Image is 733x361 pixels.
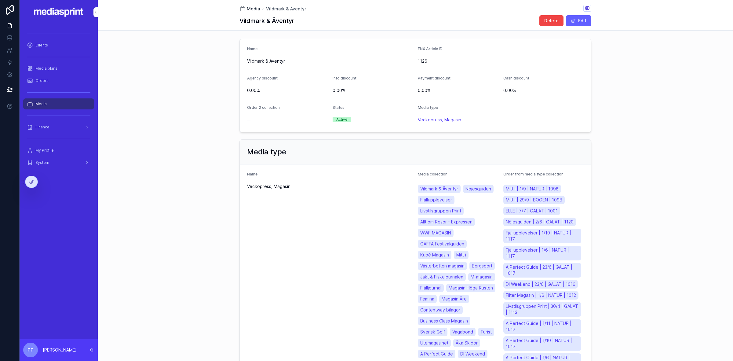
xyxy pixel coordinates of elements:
[266,6,306,12] a: Vildmark & Äventyr
[247,147,286,157] h2: Media type
[506,219,574,225] span: Nöjesguiden | 2/6 | GALAT | 1120
[23,75,94,86] a: Orders
[418,284,444,292] a: Fjälljournal
[420,241,464,247] span: GAFFA Festivalguiden
[247,46,257,51] span: Name
[420,274,463,280] span: Jakt & Fiskejournalen
[420,351,453,357] span: A Perfect Guide
[247,105,280,110] span: Order 2 collection
[506,247,579,259] span: Fjällupplevelser | 1/6 | NATUR | 1117
[23,145,94,156] a: My Profile
[23,63,94,74] a: Media plans
[506,230,579,242] span: Fjällupplevelser | 1/10 | NATUR | 1117
[469,262,495,270] a: Bergsport
[43,347,77,353] p: [PERSON_NAME]
[247,76,278,80] span: Agency discount
[503,196,565,204] a: Mitt i | 29/9 | BOOEN | 1098
[465,186,491,192] span: Nöjesguiden
[503,172,563,176] span: Order from media type collection
[506,281,575,287] span: DI Weekend | 23/6 | GALAT | 1016
[418,46,443,51] span: FNX Article ID
[418,105,438,110] span: Media type
[418,76,450,80] span: Payment discount
[503,319,582,334] a: A Perfect Guide | 1/11 | NATUR | 1017
[247,6,260,12] span: Media
[35,160,49,165] span: System
[478,328,494,336] a: Turist
[456,252,466,258] span: Mitt i
[418,229,454,237] a: WWF MAGASIN
[239,17,294,25] h1: Vildmark & Äventyr
[418,273,466,281] a: Jakt & Fiskejournalen
[503,76,529,80] span: Cash discount
[506,197,562,203] span: Mitt i | 29/9 | BOOEN | 1098
[23,98,94,109] a: Media
[449,285,493,291] span: Magasin Höga Kusten
[35,43,48,48] span: Clients
[468,273,495,281] a: M-magasin
[23,157,94,168] a: System
[420,307,460,313] span: Contentway bilagor
[458,350,487,358] a: DI Weekend
[471,274,493,280] span: M-magasin
[35,101,47,106] span: Media
[35,66,57,71] span: Media plans
[420,340,448,346] span: Utemagasinet
[506,337,579,350] span: A Perfect Guide | 1/10 | NATUR | 1017
[418,196,454,204] a: Fjällupplevelser
[503,246,582,260] a: Fjällupplevelser | 1/6 | NATUR | 1117
[420,285,441,291] span: Fjälljournal
[23,122,94,133] a: Finance
[506,186,559,192] span: Mitt i | 1/9 | NATUR | 1098
[506,303,579,315] span: Livstilsgruppen Print | 30/4 | GALAT | 1113
[506,292,576,298] span: Filter Magasin | 1/6 | NATUR | 1012
[460,351,485,357] span: DI Weekend
[35,78,49,83] span: Orders
[420,252,449,258] span: Kupé Magasin
[420,219,472,225] span: Allt om Resor - Expressen
[1,29,12,40] iframe: Spotlight
[418,185,461,193] a: Vildmark & Äventyr
[503,218,576,226] a: Nöjesguiden | 2/6 | GALAT | 1120
[333,105,345,110] span: Status
[503,263,582,278] a: A Perfect Guide | 23/6 | GALAT | 1017
[503,185,561,193] a: Mitt i | 1/9 | NATUR | 1098
[418,117,461,123] a: Veckopress, Magasin
[420,208,461,214] span: Livstilsgruppen Print
[544,18,559,24] span: Delete
[539,15,563,26] button: Delete
[34,7,84,17] img: App logo
[503,336,582,351] a: A Perfect Guide | 1/10 | NATUR | 1017
[247,87,328,94] span: 0.00%
[20,24,98,176] div: scrollable content
[420,329,445,335] span: Svensk Golf
[506,208,558,214] span: ELLE | 7/7 | GALAT | 1001
[450,328,476,336] a: Vagabond
[418,317,470,325] a: Business Class Magasin
[420,186,458,192] span: Vildmark & Äventyr
[23,40,94,51] a: Clients
[503,229,582,243] a: Fjällupplevelser | 1/10 | NATUR | 1117
[418,218,475,226] a: Allt om Resor - Expressen
[247,172,257,176] span: Name
[480,329,492,335] span: Turist
[420,318,468,324] span: Business Class Magasin
[418,306,463,314] a: Contentway bilagor
[247,58,413,64] span: Vildmark & Äventyr
[418,251,451,259] a: Kupé Magasin
[463,185,494,193] a: Nöjesguiden
[442,296,467,302] span: Magasin Åre
[503,207,560,215] a: ELLE | 7/7 | GALAT | 1001
[247,183,413,190] span: Veckopress, Magasin
[35,125,49,130] span: Finance
[439,295,469,303] a: Magasin Åre
[418,172,447,176] span: Media collection
[27,346,34,354] span: PP
[452,329,473,335] span: Vagabond
[446,284,495,292] a: Magasin Höga Kusten
[418,339,451,347] a: Utemagasinet
[418,350,455,358] a: A Perfect Guide
[418,240,467,248] a: GAFFA Festivalguiden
